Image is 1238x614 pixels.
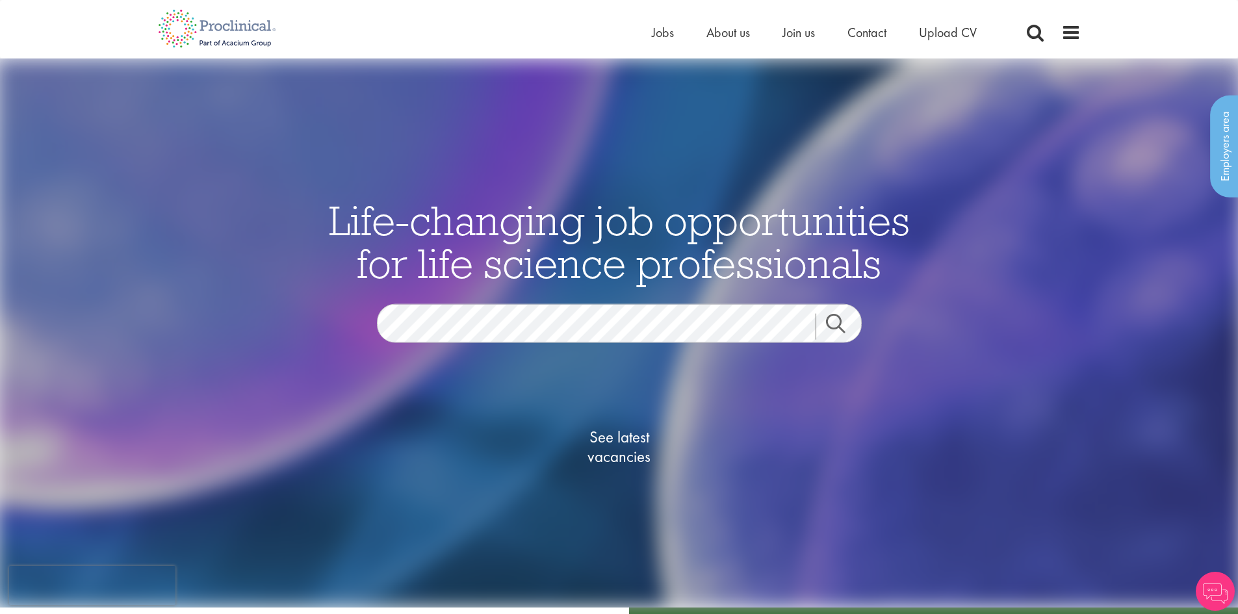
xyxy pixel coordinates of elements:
a: Jobs [652,24,674,41]
a: About us [706,24,750,41]
span: See latest vacancies [554,427,684,466]
span: Life-changing job opportunities for life science professionals [329,194,910,288]
a: Contact [847,24,886,41]
a: Upload CV [919,24,977,41]
iframe: reCAPTCHA [9,566,175,605]
img: Chatbot [1196,572,1235,611]
a: Job search submit button [816,313,871,339]
a: See latestvacancies [554,375,684,518]
a: Join us [782,24,815,41]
